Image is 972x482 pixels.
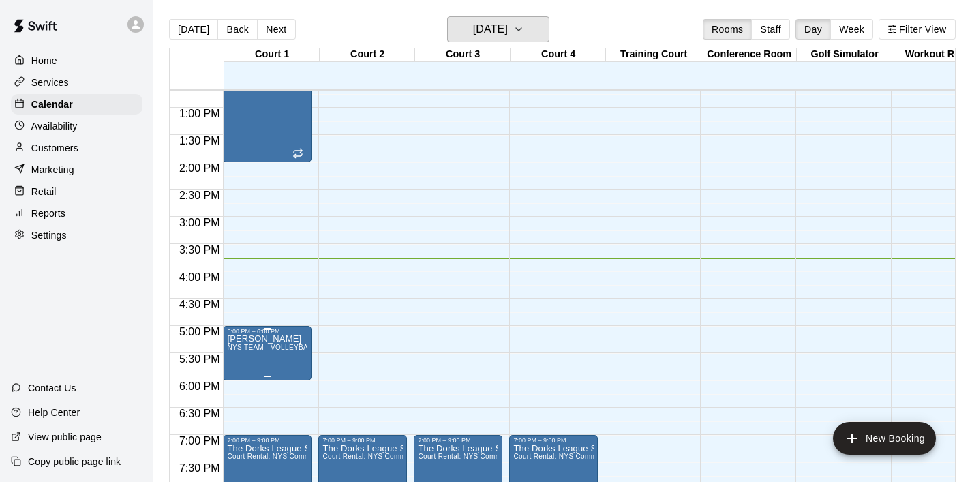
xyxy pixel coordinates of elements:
[227,328,307,335] div: 5:00 PM – 6:00 PM
[28,381,76,395] p: Contact Us
[511,48,606,61] div: Court 4
[322,437,403,444] div: 7:00 PM – 9:00 PM
[31,163,74,177] p: Marketing
[176,326,224,337] span: 5:00 PM
[227,344,356,351] span: NYS TEAM - VOLLEYBALL (After 3 pm)
[31,185,57,198] p: Retail
[227,437,307,444] div: 7:00 PM – 9:00 PM
[31,119,78,133] p: Availability
[797,48,892,61] div: Golf Simulator
[11,203,142,224] a: Reports
[217,19,258,40] button: Back
[833,422,936,455] button: add
[11,50,142,71] a: Home
[176,408,224,419] span: 6:30 PM
[703,19,752,40] button: Rooms
[28,455,121,468] p: Copy public page link
[176,271,224,283] span: 4:00 PM
[176,217,224,228] span: 3:00 PM
[415,48,511,61] div: Court 3
[176,135,224,147] span: 1:30 PM
[879,19,955,40] button: Filter View
[11,225,142,245] a: Settings
[28,406,80,419] p: Help Center
[223,326,312,380] div: 5:00 PM – 6:00 PM: Jayla Lam
[176,380,224,392] span: 6:00 PM
[795,19,831,40] button: Day
[606,48,701,61] div: Training Court
[473,20,508,39] h6: [DATE]
[447,16,549,42] button: [DATE]
[11,116,142,136] a: Availability
[701,48,797,61] div: Conference Room
[28,430,102,444] p: View public page
[513,453,733,460] span: Court Rental: NYS Community Club / League Volleyball (After 3 pm)
[320,48,415,61] div: Court 2
[31,141,78,155] p: Customers
[227,453,447,460] span: Court Rental: NYS Community Club / League Volleyball (After 3 pm)
[31,54,57,67] p: Home
[31,97,73,111] p: Calendar
[176,435,224,447] span: 7:00 PM
[292,148,303,159] span: Recurring event
[830,19,873,40] button: Week
[11,160,142,180] a: Marketing
[257,19,295,40] button: Next
[224,48,320,61] div: Court 1
[176,108,224,119] span: 1:00 PM
[11,181,142,202] a: Retail
[31,228,67,242] p: Settings
[176,190,224,201] span: 2:30 PM
[418,453,638,460] span: Court Rental: NYS Community Club / League Volleyball (After 3 pm)
[176,162,224,174] span: 2:00 PM
[176,353,224,365] span: 5:30 PM
[418,437,498,444] div: 7:00 PM – 9:00 PM
[169,19,218,40] button: [DATE]
[223,53,312,162] div: 12:00 PM – 2:00 PM: Sandy
[176,244,224,256] span: 3:30 PM
[31,207,65,220] p: Reports
[322,453,543,460] span: Court Rental: NYS Community Club / League Volleyball (After 3 pm)
[11,138,142,158] a: Customers
[176,299,224,310] span: 4:30 PM
[751,19,790,40] button: Staff
[11,72,142,93] a: Services
[11,94,142,115] a: Calendar
[513,437,594,444] div: 7:00 PM – 9:00 PM
[176,462,224,474] span: 7:30 PM
[31,76,69,89] p: Services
